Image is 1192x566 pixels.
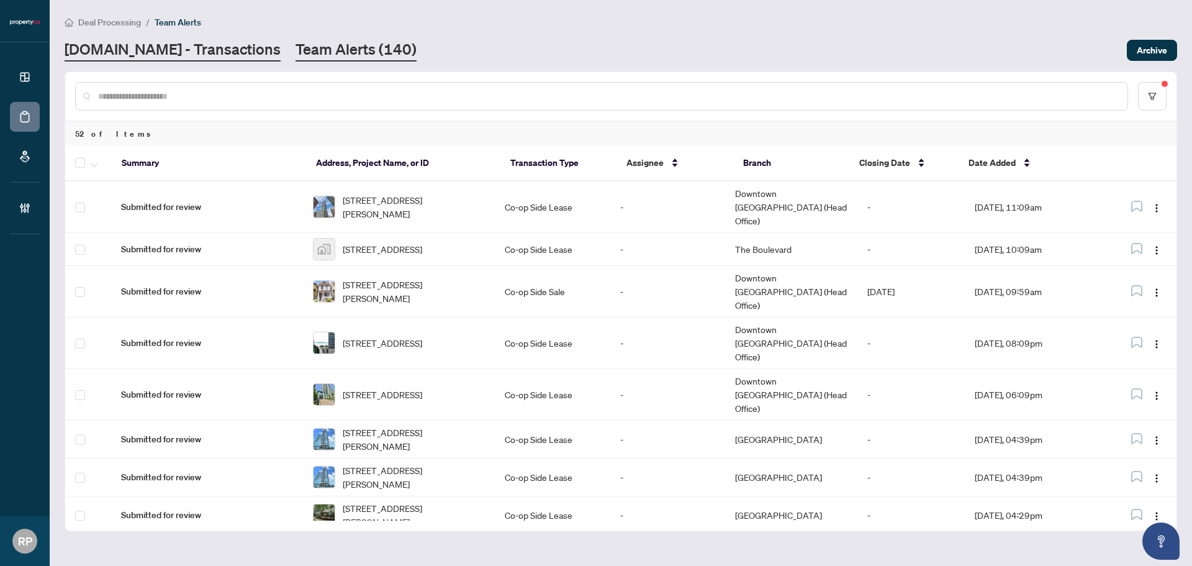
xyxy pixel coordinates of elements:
span: filter [1148,92,1157,101]
th: Branch [733,145,850,181]
img: Logo [1152,391,1162,401]
button: Open asap [1142,523,1180,560]
td: Co-op Side Lease [495,317,610,369]
th: Date Added [959,145,1098,181]
button: filter [1138,82,1167,111]
td: - [857,421,965,459]
img: Logo [1152,245,1162,255]
td: [DATE], 06:09pm [965,369,1103,421]
button: Logo [1147,429,1167,449]
td: Downtown [GEOGRAPHIC_DATA] (Head Office) [725,369,857,421]
td: - [610,459,725,496]
td: Co-op Side Sale [495,266,610,317]
span: Submitted for review [121,200,293,214]
td: - [610,233,725,266]
th: Address, Project Name, or ID [306,145,500,181]
td: - [857,233,965,266]
th: Summary [112,145,306,181]
td: - [857,496,965,534]
td: Co-op Side Lease [495,496,610,534]
span: home [65,18,73,27]
td: [DATE], 04:39pm [965,459,1103,496]
img: Logo [1152,436,1162,445]
img: Logo [1152,288,1162,298]
span: Submitted for review [121,388,293,401]
td: Co-op Side Lease [495,421,610,459]
td: - [610,181,725,233]
span: Archive [1137,40,1167,60]
td: [DATE], 04:39pm [965,421,1103,459]
span: Closing Date [859,156,910,170]
td: - [610,496,725,534]
td: [GEOGRAPHIC_DATA] [725,459,857,496]
td: The Boulevard [725,233,857,266]
td: Downtown [GEOGRAPHIC_DATA] (Head Office) [725,181,857,233]
span: RP [18,532,32,550]
span: [STREET_ADDRESS] [343,388,422,401]
td: Co-op Side Lease [495,369,610,421]
img: Logo [1152,473,1162,483]
th: Closing Date [849,145,958,181]
td: [DATE], 04:29pm [965,496,1103,534]
img: thumbnail-img [314,384,335,405]
th: Transaction Type [500,145,617,181]
li: / [146,15,150,29]
td: [DATE], 08:09pm [965,317,1103,369]
button: Logo [1147,385,1167,404]
button: Logo [1147,467,1167,487]
span: Submitted for review [121,336,293,350]
img: Logo [1152,339,1162,349]
span: [STREET_ADDRESS][PERSON_NAME] [343,278,485,305]
td: [DATE], 11:09am [965,181,1103,233]
span: Team Alerts [155,17,201,28]
span: Submitted for review [121,470,293,484]
img: thumbnail-img [314,504,335,526]
span: [STREET_ADDRESS][PERSON_NAME] [343,501,485,529]
td: - [610,266,725,317]
img: logo [10,19,40,26]
span: Deal Processing [78,17,141,28]
td: [DATE], 10:09am [965,233,1103,266]
img: thumbnail-img [314,239,335,260]
td: Co-op Side Lease [495,233,610,266]
td: [DATE], 09:59am [965,266,1103,317]
span: [STREET_ADDRESS] [343,336,422,350]
td: Downtown [GEOGRAPHIC_DATA] (Head Office) [725,317,857,369]
td: - [857,369,965,421]
div: 52 of Items [65,122,1176,145]
span: [STREET_ADDRESS] [343,242,422,256]
img: thumbnail-img [314,196,335,217]
button: Logo [1147,197,1167,217]
td: [GEOGRAPHIC_DATA] [725,421,857,459]
td: [GEOGRAPHIC_DATA] [725,496,857,534]
span: [STREET_ADDRESS][PERSON_NAME] [343,426,485,453]
span: [STREET_ADDRESS][PERSON_NAME] [343,193,485,221]
td: - [857,181,965,233]
span: Submitted for review [121,242,293,256]
span: Submitted for review [121,508,293,522]
span: Date Added [968,156,1016,170]
img: Logo [1152,203,1162,213]
td: [DATE] [857,266,965,317]
img: thumbnail-img [314,281,335,302]
span: Submitted for review [121,432,293,446]
th: Assignee [616,145,733,181]
button: Logo [1147,505,1167,525]
td: - [610,317,725,369]
img: thumbnail-img [314,429,335,450]
img: Logo [1152,511,1162,521]
button: Logo [1147,239,1167,259]
td: Co-op Side Lease [495,459,610,496]
button: Archive [1127,40,1177,61]
td: - [610,421,725,459]
button: Logo [1147,333,1167,353]
img: thumbnail-img [314,332,335,354]
a: Team Alerts (140) [296,39,417,62]
button: Logo [1147,281,1167,301]
img: thumbnail-img [314,467,335,488]
span: Assignee [626,156,664,170]
td: - [610,369,725,421]
a: [DOMAIN_NAME] - Transactions [65,39,281,62]
td: Co-op Side Lease [495,181,610,233]
td: - [857,317,965,369]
